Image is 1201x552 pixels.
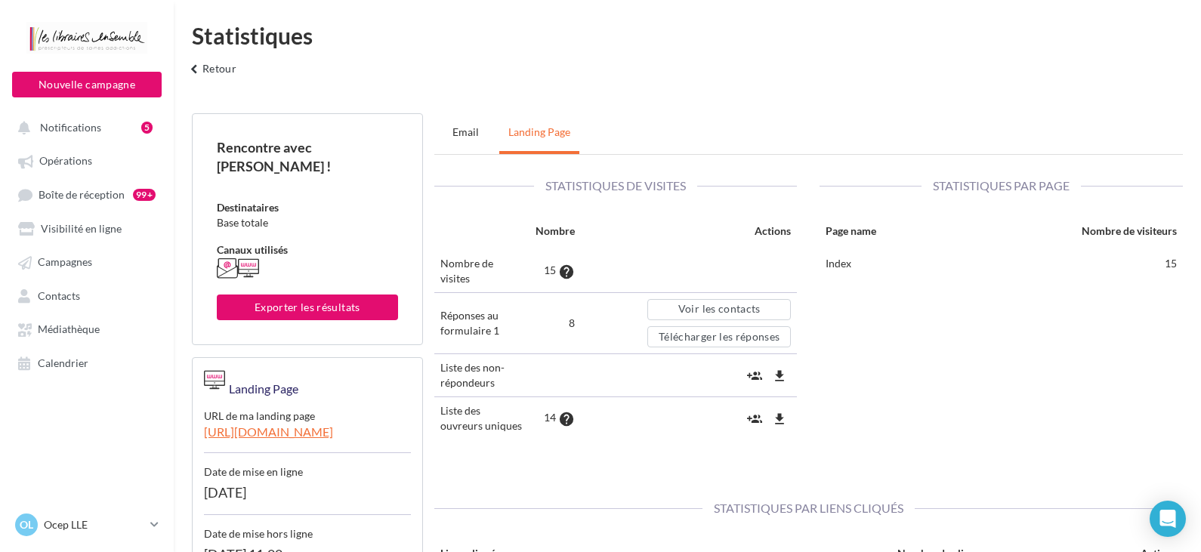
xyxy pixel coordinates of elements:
[9,315,165,342] a: Médiathèque
[9,113,159,140] button: Notifications 5
[747,369,762,384] i: group_add
[529,396,581,439] td: 14
[544,264,556,276] span: 15
[204,424,411,453] a: [URL][DOMAIN_NAME]
[204,453,411,480] div: Date de mise en ligne
[225,369,298,398] div: landing page
[39,188,125,201] span: Boîte de réception
[434,250,530,293] td: Nombre de visites
[204,515,411,541] div: Date de mise hors ligne
[133,189,156,201] div: 99+
[41,222,122,235] span: Visibilité en ligne
[558,412,575,427] i: help
[40,121,101,134] span: Notifications
[529,217,581,250] th: Nombre
[186,62,202,77] i: keyboard_arrow_left
[647,299,791,320] a: Voir les contacts
[217,243,288,256] span: Canaux utilisés
[39,155,92,168] span: Opérations
[217,201,279,214] span: Destinataires
[581,217,797,250] th: Actions
[38,356,88,369] span: Calendrier
[820,217,953,250] th: Page name
[12,510,162,539] a: OL Ocep LLE
[204,397,411,424] div: URL de ma landing page
[820,250,953,277] td: Index
[434,292,530,353] td: Réponses au formulaire 1
[20,517,33,532] span: OL
[772,412,787,427] i: file_download
[217,295,398,320] button: Exporter les résultats
[9,214,165,242] a: Visibilité en ligne
[954,250,1183,277] td: 15
[747,412,762,427] i: group_add
[743,362,766,387] button: group_add
[434,353,530,396] td: Liste des non-répondeurs
[38,289,80,302] span: Contacts
[768,406,791,430] button: file_download
[1150,501,1186,537] div: Open Intercom Messenger
[702,501,915,515] span: Statistiques par liens cliqués
[434,396,530,439] td: Liste des ouvreurs uniques
[38,256,92,269] span: Campagnes
[38,323,100,336] span: Médiathèque
[204,480,411,515] div: [DATE]
[9,180,165,208] a: Boîte de réception99+
[558,264,575,279] i: help
[647,326,791,347] button: Télécharger les réponses
[192,24,1183,47] div: Statistiques
[9,349,165,376] a: Calendrier
[44,517,144,532] p: Ocep LLE
[9,282,165,309] a: Contacts
[9,146,165,174] a: Opérations
[743,406,766,430] button: group_add
[534,178,697,193] span: Statistiques de visites
[499,113,579,151] a: landing page
[217,215,398,230] div: Base totale
[922,178,1081,193] span: Statistiques par page
[180,59,242,89] button: Retour
[217,138,398,176] div: Rencontre avec [PERSON_NAME] !
[12,72,162,97] button: Nouvelle campagne
[141,122,153,134] div: 5
[772,369,787,384] i: file_download
[9,248,165,275] a: Campagnes
[954,217,1183,250] th: Nombre de visiteurs
[529,292,581,353] td: 8
[436,113,496,151] a: Email
[768,362,791,387] button: file_download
